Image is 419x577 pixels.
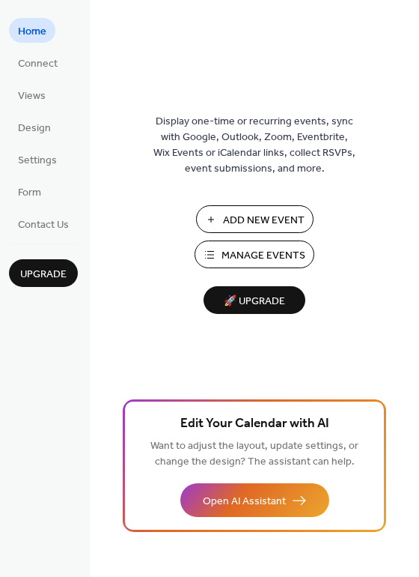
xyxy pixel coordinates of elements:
[212,291,296,312] span: 🚀 Upgrade
[18,56,58,72] span: Connect
[18,24,46,40] span: Home
[180,414,329,435] span: Edit Your Calendar with AI
[153,114,355,177] span: Display one-time or recurring events, sync with Google, Outlook, Zoom, Eventbrite, Wix Events or ...
[9,18,55,43] a: Home
[9,115,60,139] a: Design
[180,483,329,517] button: Open AI Assistant
[223,213,305,229] span: Add New Event
[18,185,41,201] span: Form
[203,494,286,510] span: Open AI Assistant
[9,211,78,236] a: Contact Us
[9,50,67,75] a: Connect
[18,217,69,233] span: Contact Us
[9,147,66,172] a: Settings
[195,241,314,268] button: Manage Events
[221,248,305,264] span: Manage Events
[18,88,46,104] span: Views
[18,153,57,169] span: Settings
[9,179,50,204] a: Form
[9,259,78,287] button: Upgrade
[18,121,51,136] span: Design
[196,205,314,233] button: Add New Event
[20,267,67,283] span: Upgrade
[150,436,358,472] span: Want to adjust the layout, update settings, or change the design? The assistant can help.
[204,286,305,314] button: 🚀 Upgrade
[9,82,55,107] a: Views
